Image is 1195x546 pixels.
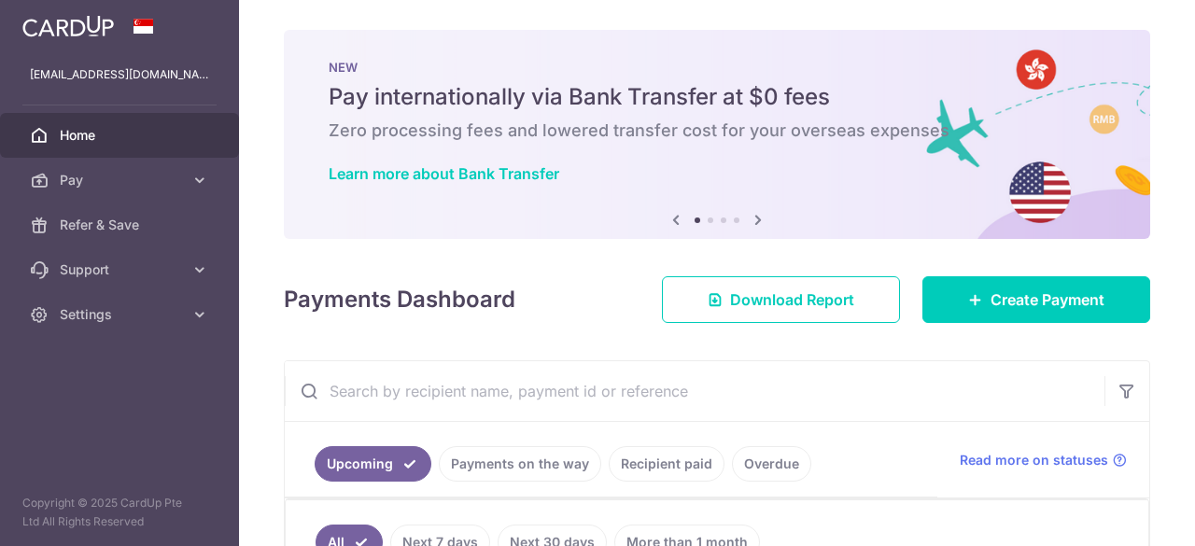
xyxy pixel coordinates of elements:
[960,451,1108,469] span: Read more on statuses
[284,30,1150,239] img: Bank transfer banner
[662,276,900,323] a: Download Report
[22,15,114,37] img: CardUp
[60,260,183,279] span: Support
[1075,490,1176,537] iframe: Opens a widget where you can find more information
[30,65,209,84] p: [EMAIL_ADDRESS][DOMAIN_NAME]
[60,305,183,324] span: Settings
[732,446,811,482] a: Overdue
[329,82,1105,112] h5: Pay internationally via Bank Transfer at $0 fees
[60,216,183,234] span: Refer & Save
[730,288,854,311] span: Download Report
[315,446,431,482] a: Upcoming
[960,451,1127,469] a: Read more on statuses
[922,276,1150,323] a: Create Payment
[285,361,1104,421] input: Search by recipient name, payment id or reference
[329,119,1105,142] h6: Zero processing fees and lowered transfer cost for your overseas expenses
[329,164,559,183] a: Learn more about Bank Transfer
[439,446,601,482] a: Payments on the way
[991,288,1104,311] span: Create Payment
[60,171,183,189] span: Pay
[609,446,724,482] a: Recipient paid
[60,126,183,145] span: Home
[329,60,1105,75] p: NEW
[284,283,515,316] h4: Payments Dashboard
